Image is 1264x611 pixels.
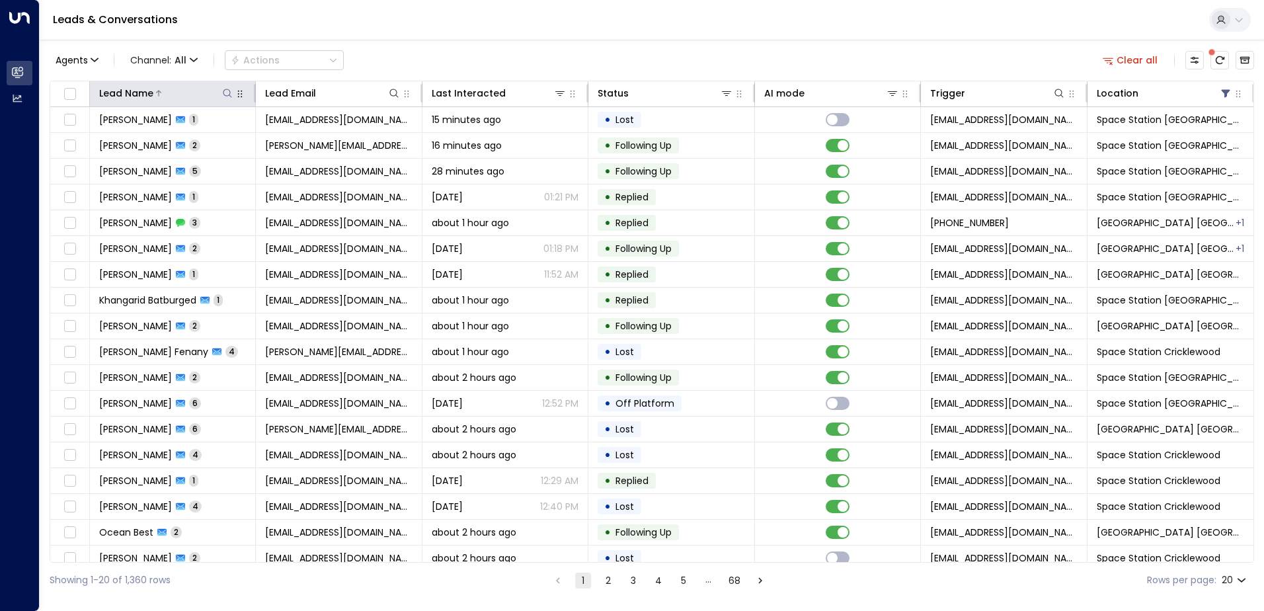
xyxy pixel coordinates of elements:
[1097,294,1244,307] span: Space Station Swiss Cottage
[61,473,78,489] span: Toggle select row
[615,551,634,565] span: Lost
[189,552,200,563] span: 2
[53,12,178,27] a: Leads & Conversations
[432,242,463,255] span: Yesterday
[61,138,78,154] span: Toggle select row
[604,495,611,518] div: •
[432,113,501,126] span: 15 minutes ago
[1097,165,1244,178] span: Space Station Swiss Cottage
[1236,216,1244,229] div: Space Station Swiss Cottage
[604,341,611,363] div: •
[598,85,732,101] div: Status
[99,165,172,178] span: Alison Coll
[598,85,629,101] div: Status
[600,573,616,589] button: Go to page 2
[615,268,649,281] span: Replied
[99,113,172,126] span: Mikaela Bufano
[1097,216,1234,229] span: Space Station Kilburn
[61,421,78,438] span: Toggle select row
[930,319,1077,333] span: leads@space-station.co.uk
[189,475,198,486] span: 1
[265,242,412,255] span: starry_thai@icloud.com
[171,526,182,538] span: 2
[1097,85,1232,101] div: Location
[625,573,641,589] button: Go to page 3
[541,474,578,487] p: 12:29 AM
[61,292,78,309] span: Toggle select row
[1236,51,1254,69] button: Archived Leads
[1097,268,1244,281] span: Space Station Kilburn
[1097,397,1244,410] span: Space Station Swiss Cottage
[544,190,578,204] p: 01:21 PM
[930,474,1077,487] span: leads@space-station.co.uk
[61,550,78,567] span: Toggle select row
[99,85,234,101] div: Lead Name
[61,215,78,231] span: Toggle select row
[265,500,412,513] span: bilalsaleem9686@gmail.com
[575,573,591,589] button: page 1
[930,526,1077,539] span: leads@space-station.co.uk
[1210,51,1229,69] span: There are new threads available. Refresh the grid to view the latest updates.
[265,397,412,410] span: vrodriguesod@gmail.com
[615,319,672,333] span: Following Up
[432,165,504,178] span: 28 minutes ago
[189,268,198,280] span: 1
[56,56,88,65] span: Agents
[1097,85,1138,101] div: Location
[265,85,400,101] div: Lead Email
[1147,573,1216,587] label: Rows per page:
[615,139,672,152] span: Following Up
[549,572,769,589] nav: pagination navigation
[615,242,672,255] span: Following Up
[432,190,463,204] span: Yesterday
[1097,345,1220,358] span: Space Station Cricklewood
[764,85,899,101] div: AI mode
[99,551,172,565] span: Jeffrey Chu
[540,500,578,513] p: 12:40 PM
[615,216,649,229] span: Replied
[615,165,672,178] span: Following Up
[1097,474,1220,487] span: Space Station Cricklewood
[930,139,1077,152] span: leads@space-station.co.uk
[99,526,153,539] span: Ocean Best
[676,573,691,589] button: Go to page 5
[604,366,611,389] div: •
[930,551,1077,565] span: leads@space-station.co.uk
[1097,500,1220,513] span: Space Station Cricklewood
[432,345,509,358] span: about 1 hour ago
[1097,448,1220,462] span: Space Station Cricklewood
[265,551,412,565] span: osjchu@gmail.com
[604,160,611,183] div: •
[265,474,412,487] span: bilalsaleem9686@gmail.com
[1097,526,1244,539] span: Space Station St Johns Wood
[604,469,611,492] div: •
[701,573,717,589] div: …
[61,344,78,360] span: Toggle select row
[125,51,203,69] button: Channel:All
[1222,571,1249,590] div: 20
[930,190,1077,204] span: leads@space-station.co.uk
[61,499,78,515] span: Toggle select row
[61,189,78,206] span: Toggle select row
[189,217,200,228] span: 3
[50,573,171,587] div: Showing 1-20 of 1,360 rows
[99,268,172,281] span: Pila Perry
[432,526,516,539] span: about 2 hours ago
[604,108,611,131] div: •
[615,423,634,436] span: Lost
[189,191,198,202] span: 1
[615,500,634,513] span: Lost
[604,186,611,208] div: •
[930,85,1065,101] div: Trigger
[265,345,412,358] span: zakia.fenany@gmail.com
[432,371,516,384] span: about 2 hours ago
[265,165,412,178] span: alisoncoll@me.com
[265,268,412,281] span: starry_thai@icloud.com
[1185,51,1204,69] button: Customize
[99,397,172,410] span: Victoria Rodrigues
[544,268,578,281] p: 11:52 AM
[432,85,506,101] div: Last Interacted
[615,526,672,539] span: Following Up
[99,345,208,358] span: Zakia Fenany
[726,573,743,589] button: Go to page 68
